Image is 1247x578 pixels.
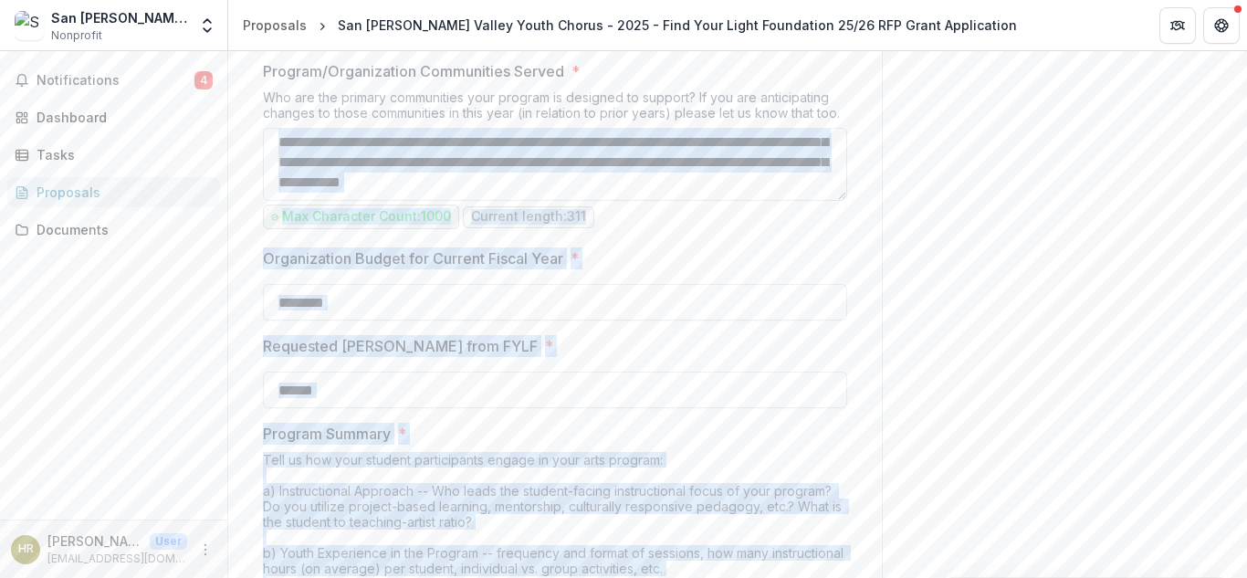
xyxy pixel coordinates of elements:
[263,60,564,82] p: Program/Organization Communities Served
[236,12,314,38] a: Proposals
[243,16,307,35] div: Proposals
[7,66,220,95] button: Notifications4
[263,423,391,445] p: Program Summary
[282,209,451,225] p: Max Character Count: 1000
[47,531,142,551] p: [PERSON_NAME]
[37,145,205,164] div: Tasks
[51,8,187,27] div: San [PERSON_NAME] Valley Youth Chorus
[194,71,213,89] span: 4
[47,551,187,567] p: [EMAIL_ADDRESS][DOMAIN_NAME]
[37,183,205,202] div: Proposals
[150,533,187,550] p: User
[37,73,194,89] span: Notifications
[1203,7,1240,44] button: Get Help
[1159,7,1196,44] button: Partners
[338,16,1017,35] div: San [PERSON_NAME] Valley Youth Chorus - 2025 - Find Your Light Foundation 25/26 RFP Grant Applica...
[236,12,1024,38] nav: breadcrumb
[37,220,205,239] div: Documents
[263,89,847,128] div: Who are the primary communities your program is designed to support? If you are anticipating chan...
[194,7,220,44] button: Open entity switcher
[7,177,220,207] a: Proposals
[263,335,538,357] p: Requested [PERSON_NAME] from FYLF
[471,209,586,225] p: Current length: 311
[7,102,220,132] a: Dashboard
[37,108,205,127] div: Dashboard
[7,215,220,245] a: Documents
[15,11,44,40] img: San Fernando Valley Youth Chorus
[263,247,563,269] p: Organization Budget for Current Fiscal Year
[7,140,220,170] a: Tasks
[51,27,102,44] span: Nonprofit
[194,539,216,561] button: More
[18,543,34,555] div: Holly Rasey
